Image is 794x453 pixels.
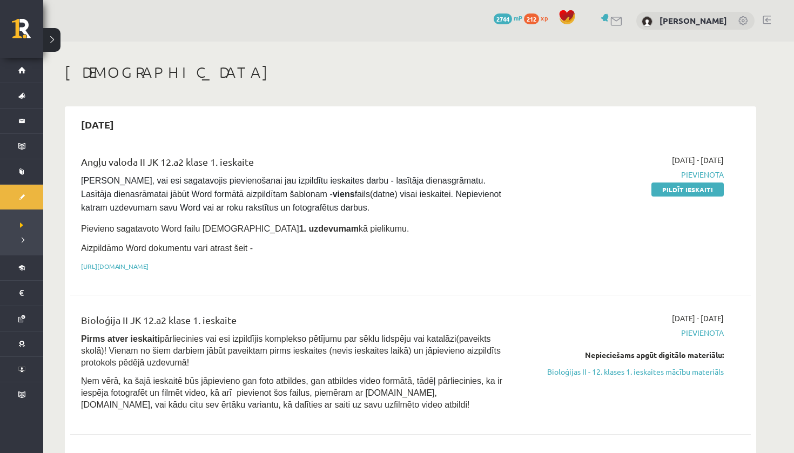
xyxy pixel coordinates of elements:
[520,366,724,377] a: Bioloģijas II - 12. klases 1. ieskaites mācību materiāls
[81,224,409,233] span: Pievieno sagatavoto Word failu [DEMOGRAPHIC_DATA] kā pielikumu.
[81,244,253,253] span: Aizpildāmo Word dokumentu vari atrast šeit -
[541,13,548,22] span: xp
[81,154,504,174] div: Angļu valoda II JK 12.a2 klase 1. ieskaite
[299,224,359,233] strong: 1. uzdevumam
[520,169,724,180] span: Pievienota
[333,190,355,199] strong: viens
[651,182,724,197] a: Pildīt ieskaiti
[520,327,724,339] span: Pievienota
[514,13,522,22] span: mP
[81,376,502,409] span: Ņem vērā, ka šajā ieskaitē būs jāpievieno gan foto atbildes, gan atbildes video formātā, tādēļ pā...
[12,19,43,46] a: Rīgas 1. Tālmācības vidusskola
[672,154,724,166] span: [DATE] - [DATE]
[660,15,727,26] a: [PERSON_NAME]
[494,13,522,22] a: 2744 mP
[672,313,724,324] span: [DATE] - [DATE]
[81,334,160,343] strong: Pirms atver ieskaiti
[81,313,504,333] div: Bioloģija II JK 12.a2 klase 1. ieskaite
[81,334,501,367] span: pārliecinies vai esi izpildījis komplekso pētījumu par sēklu lidspēju vai katalāzi(paveikts skolā...
[524,13,539,24] span: 212
[70,112,125,137] h2: [DATE]
[81,176,503,212] span: [PERSON_NAME], vai esi sagatavojis pievienošanai jau izpildītu ieskaites darbu - lasītāja dienasg...
[494,13,512,24] span: 2744
[65,63,756,82] h1: [DEMOGRAPHIC_DATA]
[642,16,652,27] img: Amanda Ozola
[520,349,724,361] div: Nepieciešams apgūt digitālo materiālu:
[81,262,149,271] a: [URL][DOMAIN_NAME]
[524,13,553,22] a: 212 xp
